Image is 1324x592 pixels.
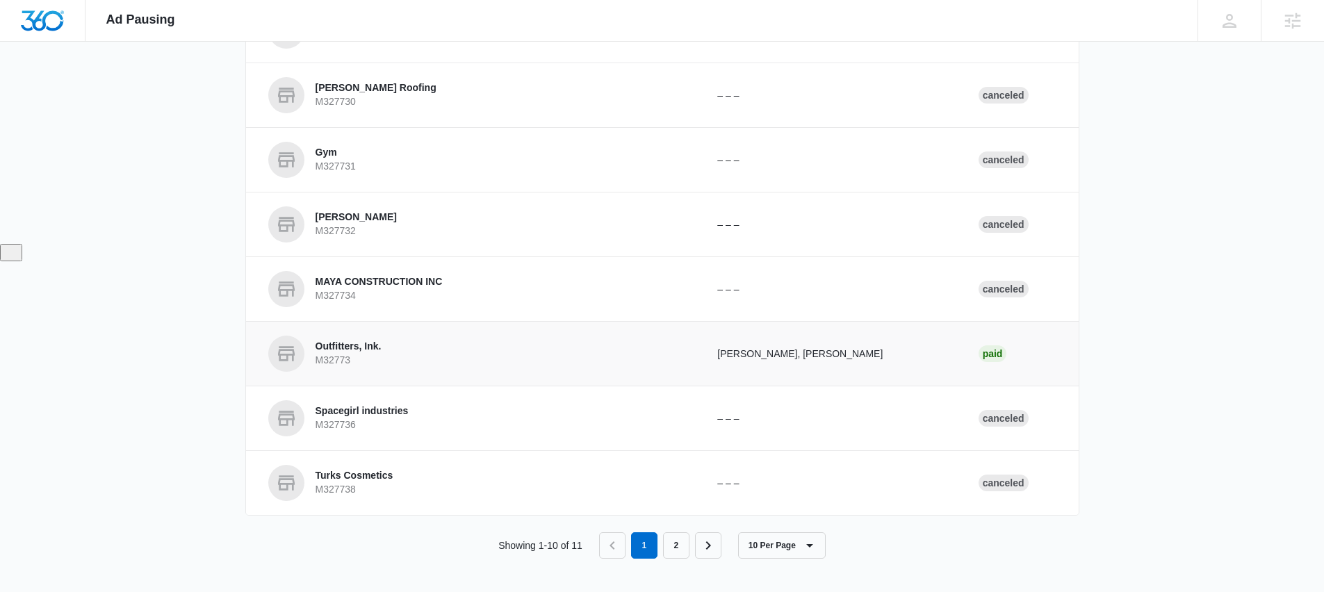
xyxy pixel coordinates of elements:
[599,532,721,559] nav: Pagination
[695,532,721,559] a: Next Page
[979,345,1007,362] div: Paid
[316,275,443,289] p: MAYA CONSTRUCTION INC
[717,476,945,491] p: – – –
[268,465,685,501] a: Turks CosmeticsM327738
[631,532,657,559] em: 1
[717,282,945,297] p: – – –
[106,13,175,27] span: Ad Pausing
[316,404,409,418] p: Spacegirl industries
[268,400,685,436] a: Spacegirl industriesM327736
[268,336,685,372] a: Outfitters, Ink.M32773
[316,469,393,483] p: Turks Cosmetics
[979,281,1029,297] div: Canceled
[316,418,409,432] p: M327736
[316,289,443,303] p: M327734
[498,538,582,553] p: Showing 1-10 of 11
[316,340,382,354] p: Outfitters, Ink.
[316,354,382,368] p: M32773
[663,532,689,559] a: Page 2
[316,483,393,497] p: M327738
[738,532,826,559] button: 10 Per Page
[717,347,945,361] p: [PERSON_NAME], [PERSON_NAME]
[268,271,685,307] a: MAYA CONSTRUCTION INCM327734
[979,475,1029,491] div: Canceled
[717,411,945,426] p: – – –
[979,410,1029,427] div: Canceled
